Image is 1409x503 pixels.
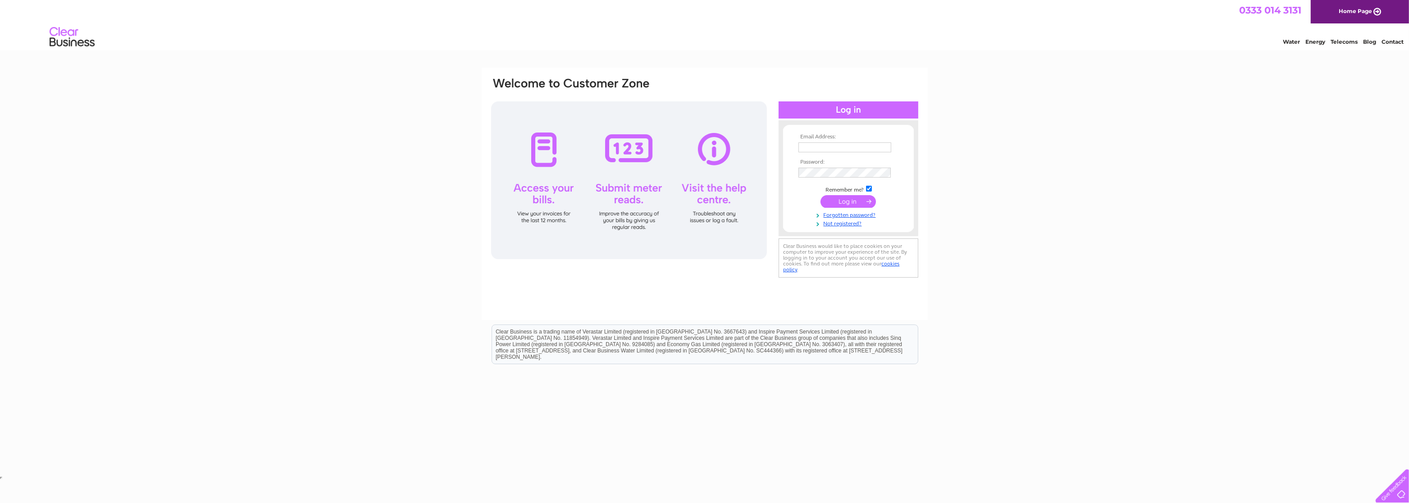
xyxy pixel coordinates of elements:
a: Not registered? [798,219,901,227]
a: 0333 014 3131 [1239,5,1301,16]
a: Telecoms [1331,38,1358,45]
div: Clear Business would like to place cookies on your computer to improve your experience of the sit... [779,238,918,278]
div: Clear Business is a trading name of Verastar Limited (registered in [GEOGRAPHIC_DATA] No. 3667643... [492,5,918,44]
a: Blog [1363,38,1376,45]
th: Password: [796,159,901,165]
a: Energy [1305,38,1325,45]
a: cookies policy [784,261,900,273]
th: Email Address: [796,134,901,140]
img: logo.png [49,23,95,51]
a: Contact [1382,38,1404,45]
a: Water [1283,38,1300,45]
a: Forgotten password? [798,210,901,219]
input: Submit [821,195,876,208]
td: Remember me? [796,184,901,193]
